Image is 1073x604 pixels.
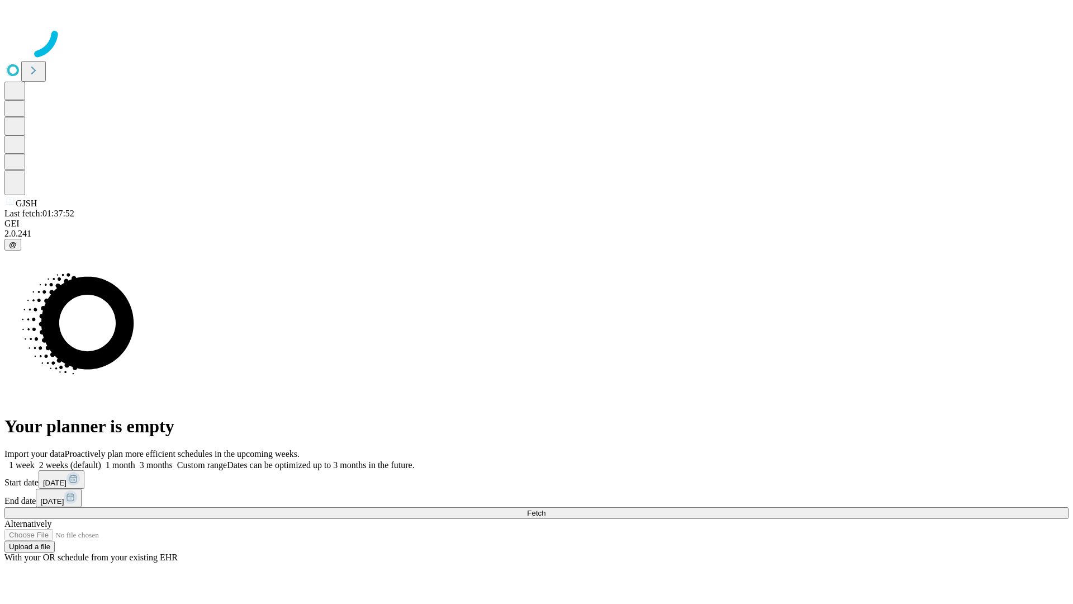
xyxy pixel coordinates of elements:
[36,489,82,507] button: [DATE]
[39,470,84,489] button: [DATE]
[177,460,227,470] span: Custom range
[39,460,101,470] span: 2 weeks (default)
[4,229,1069,239] div: 2.0.241
[4,470,1069,489] div: Start date
[16,199,37,208] span: GJSH
[4,449,65,459] span: Import your data
[4,541,55,553] button: Upload a file
[106,460,135,470] span: 1 month
[4,416,1069,437] h1: Your planner is empty
[140,460,173,470] span: 3 months
[4,553,178,562] span: With your OR schedule from your existing EHR
[4,519,51,528] span: Alternatively
[4,507,1069,519] button: Fetch
[4,489,1069,507] div: End date
[9,460,35,470] span: 1 week
[43,479,67,487] span: [DATE]
[227,460,414,470] span: Dates can be optimized up to 3 months in the future.
[4,209,74,218] span: Last fetch: 01:37:52
[40,497,64,506] span: [DATE]
[527,509,545,517] span: Fetch
[4,219,1069,229] div: GEI
[4,239,21,251] button: @
[9,240,17,249] span: @
[65,449,300,459] span: Proactively plan more efficient schedules in the upcoming weeks.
